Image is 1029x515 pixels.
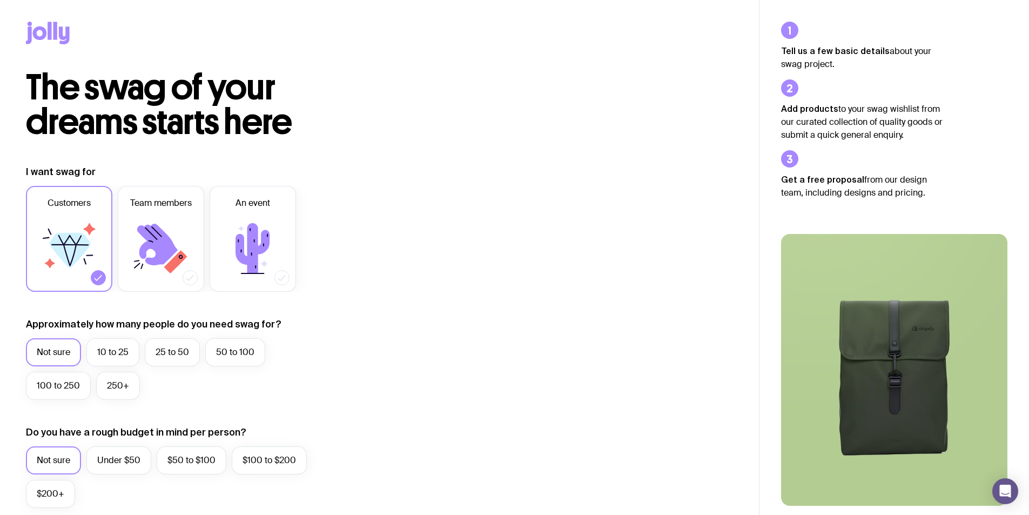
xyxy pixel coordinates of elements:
[205,338,265,366] label: 50 to 100
[130,197,192,210] span: Team members
[781,104,838,113] strong: Add products
[26,372,91,400] label: 100 to 250
[26,446,81,474] label: Not sure
[157,446,226,474] label: $50 to $100
[992,478,1018,504] div: Open Intercom Messenger
[86,338,139,366] label: 10 to 25
[781,173,943,199] p: from our design team, including designs and pricing.
[781,44,943,71] p: about your swag project.
[48,197,91,210] span: Customers
[781,102,943,142] p: to your swag wishlist from our curated collection of quality goods or submit a quick general enqu...
[96,372,140,400] label: 250+
[26,426,246,439] label: Do you have a rough budget in mind per person?
[236,197,270,210] span: An event
[26,338,81,366] label: Not sure
[145,338,200,366] label: 25 to 50
[86,446,151,474] label: Under $50
[26,66,292,143] span: The swag of your dreams starts here
[26,480,75,508] label: $200+
[781,46,890,56] strong: Tell us a few basic details
[232,446,307,474] label: $100 to $200
[781,175,864,184] strong: Get a free proposal
[26,165,96,178] label: I want swag for
[26,318,281,331] label: Approximately how many people do you need swag for?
